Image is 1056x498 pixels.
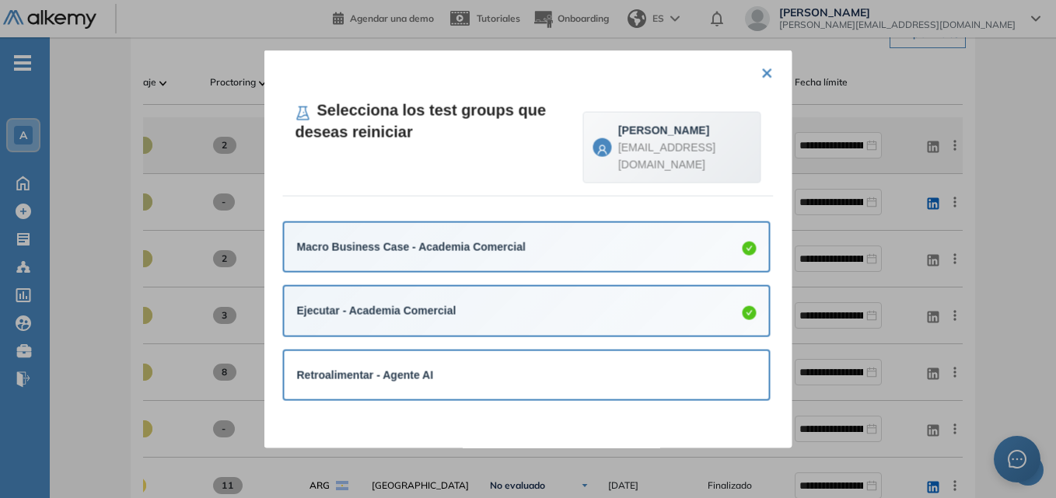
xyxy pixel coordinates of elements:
[597,144,608,155] span: user
[297,240,526,252] strong: Macro Business Case - Academia Comercial
[297,368,434,381] strong: Retroalimentar - Agente AI
[743,242,757,256] span: check-circle
[743,305,757,319] span: check-circle
[295,105,311,120] span: experiment
[618,141,715,170] span: [EMAIL_ADDRESS][DOMAIN_NAME]
[297,305,456,317] strong: Ejecutar - Academia Comercial
[295,99,583,142] h4: Selecciona los test groups que deseas reiniciar
[618,124,709,136] strong: [PERSON_NAME]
